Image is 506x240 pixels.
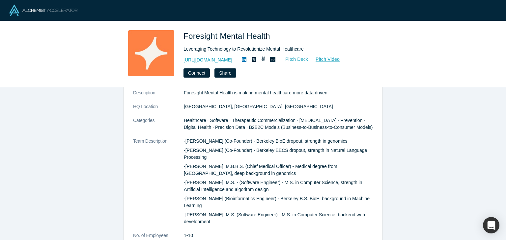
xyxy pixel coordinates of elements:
[133,89,184,103] dt: Description
[184,118,373,130] span: Healthcare · Software · Therapeutic Commercialization · [MEDICAL_DATA] · Prevention · Digital Hea...
[184,195,373,209] p: -[PERSON_NAME] (Bioinformatics Engineer) - Berkeley B.S. BioE, background in Machine Learning
[214,68,236,78] button: Share
[184,147,373,161] p: -[PERSON_NAME] (Co-Founder) - Berkeley EECS dropout, strength in Natural Language Processing
[183,46,368,53] div: Leveraging Technology to Revolutionize Mental Healthcare
[184,138,373,145] p: -[PERSON_NAME] (Co-Founder) - Berkeley BioE dropout, strength in genomics
[183,68,210,78] button: Connect
[184,103,373,110] dd: [GEOGRAPHIC_DATA], [GEOGRAPHIC_DATA], [GEOGRAPHIC_DATA]
[183,57,232,63] a: [URL][DOMAIN_NAME]
[133,103,184,117] dt: HQ Location
[184,179,373,193] p: -[PERSON_NAME], M.S. - (Software Engineer) - M.S. in Computer Science, strength in Artificial Int...
[128,30,174,76] img: Foresight Mental Health's Logo
[184,232,373,239] dd: 1-10
[184,163,373,177] p: -[PERSON_NAME], M.B.B.S. (Chief Medical Officer) - Medical degree from [GEOGRAPHIC_DATA], deep ba...
[184,89,373,96] p: Foresight Mental Health is making mental healthcare more data driven.
[184,211,373,225] p: -[PERSON_NAME], M.S. (Software Engineer) - M.S. in Computer Science, backend web development
[133,117,184,138] dt: Categories
[133,138,184,232] dt: Team Description
[278,56,308,63] a: Pitch Deck
[183,32,272,40] span: Foresight Mental Health
[9,5,77,16] img: Alchemist Logo
[308,56,340,63] a: Pitch Video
